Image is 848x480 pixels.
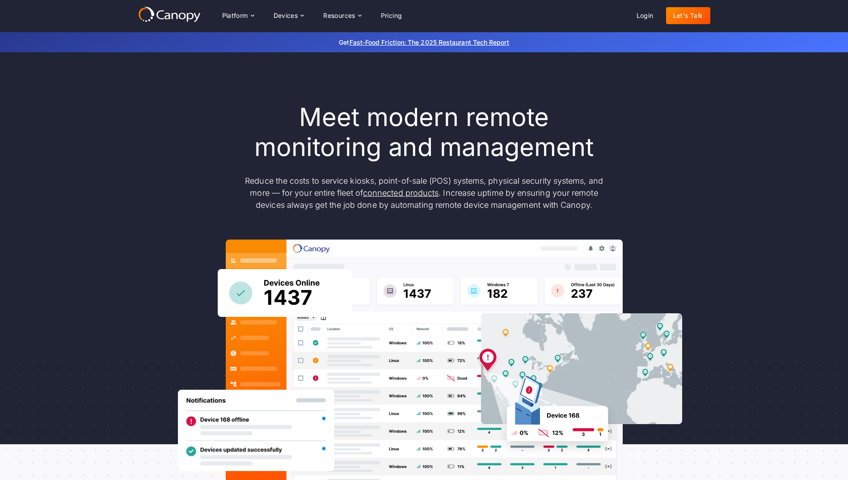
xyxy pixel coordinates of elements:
div: Devices [266,7,311,25]
p: Reduce the costs to service kiosks, point-of-sale (POS) systems, physical security systems, and m... [236,175,612,211]
a: Fast-Food Friction: The 2025 Restaurant Tech Report [350,38,509,46]
a: connected products [363,188,439,198]
div: Platform [215,7,261,25]
a: Pricing [374,7,409,24]
h1: Meet modern remote monitoring and management [236,102,612,162]
div: Devices [274,13,298,19]
div: Resources [323,13,355,19]
img: Canopy sees how many devices are online [218,269,352,317]
p: Get [205,38,643,47]
div: Platform [222,13,248,19]
div: Resources [316,7,368,25]
a: Login [629,7,661,24]
a: Let's Talk [666,7,710,24]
